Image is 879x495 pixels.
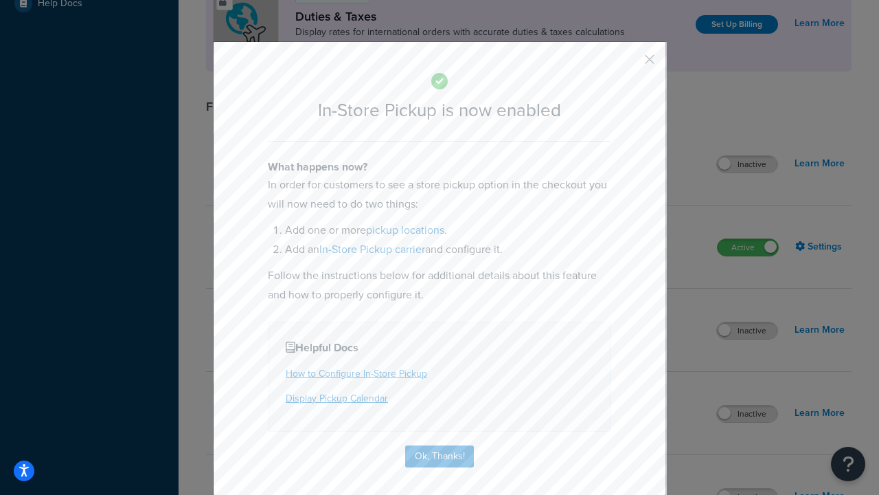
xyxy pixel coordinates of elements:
p: In order for customers to see a store pickup option in the checkout you will now need to do two t... [268,175,611,214]
li: Add one or more . [285,221,611,240]
li: Add an and configure it. [285,240,611,259]
a: In-Store Pickup carrier [319,241,425,257]
a: How to Configure In-Store Pickup [286,366,427,381]
p: Follow the instructions below for additional details about this feature and how to properly confi... [268,266,611,305]
a: pickup locations [366,222,444,238]
h2: In-Store Pickup is now enabled [268,100,611,120]
h4: What happens now? [268,159,611,175]
a: Display Pickup Calendar [286,391,388,406]
h4: Helpful Docs [286,340,593,356]
button: Ok, Thanks! [405,445,474,467]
